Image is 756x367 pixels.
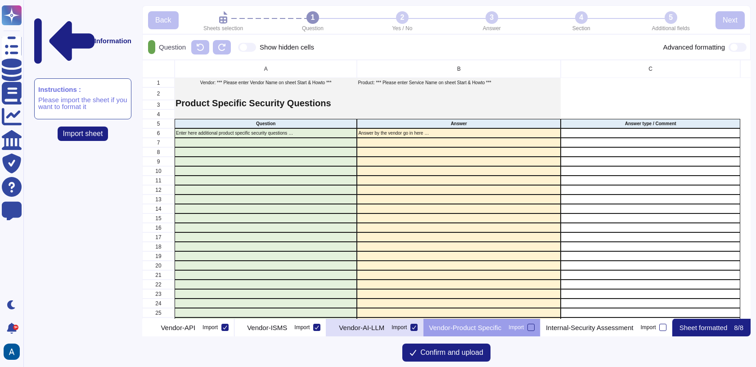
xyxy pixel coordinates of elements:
div: 23 [142,289,175,299]
div: 3 [142,100,175,109]
div: 9+ [13,325,18,330]
p: Product: *** Please enter Service Name on sheet Start & Howto *** [358,81,560,85]
p: Answer type / Comment [562,122,739,126]
div: Import [391,325,407,330]
div: Import [640,325,656,330]
div: 6 [142,128,175,138]
p: Product Specific Security Questions [175,99,356,108]
div: Import [294,325,310,330]
div: Advanced formatting [663,43,747,52]
div: 7 [142,138,175,147]
p: Internal-Security Assessment [546,324,633,331]
p: Enter here additional product specific security questions … [176,131,355,136]
div: 10 [142,166,175,176]
div: 17 [142,232,175,242]
div: 24 [142,299,175,308]
p: Vendor-ISMS [247,324,287,331]
span: Back [155,17,171,24]
button: Back [148,11,179,29]
div: 2 [142,87,175,100]
p: Question [155,44,186,50]
p: Vendor-Product Specific [429,324,501,331]
p: Answer [358,122,559,126]
div: Import [508,325,524,330]
div: 9 [142,157,175,166]
p: Vendor-API [161,324,195,331]
p: Answer by the vendor go in here … [358,131,559,136]
span: Confirm and upload [420,349,483,356]
div: 21 [142,270,175,280]
div: 22 [142,280,175,289]
div: Show hidden cells [260,44,314,50]
div: 25 [142,308,175,317]
div: Import [202,325,218,330]
div: 4 [142,109,175,119]
div: 16 [142,223,175,232]
div: 15 [142,213,175,223]
span: A [264,66,268,72]
div: 12 [142,185,175,195]
button: Import sheet [58,127,108,141]
button: Confirm and upload [402,344,490,362]
div: 11 [142,176,175,185]
span: C [648,66,652,72]
p: Vendor-AI-LLM [339,324,384,331]
div: 20 [142,261,175,270]
span: Import sheet [63,130,103,137]
div: grid [142,60,751,319]
div: 26 [142,317,175,327]
p: Question [176,122,355,126]
div: 5 [142,119,175,128]
button: Next [715,11,745,29]
div: 19 [142,251,175,261]
span: Next [723,17,738,24]
div: 14 [142,204,175,213]
span: B [457,66,461,72]
p: Instructions : [38,86,127,93]
button: user [2,342,26,362]
p: Sheet formatted [679,324,728,331]
div: 18 [142,242,175,251]
div: 13 [142,195,175,204]
p: Information [94,37,132,44]
img: user [4,344,20,360]
p: Vendor: *** Please enter Vendor Name on sheet Start & Howto *** [175,81,356,85]
div: 1 [142,78,175,87]
div: 8 [142,147,175,157]
p: 8 / 8 [734,324,743,331]
p: Please import the sheet if you want to format it [38,96,127,110]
